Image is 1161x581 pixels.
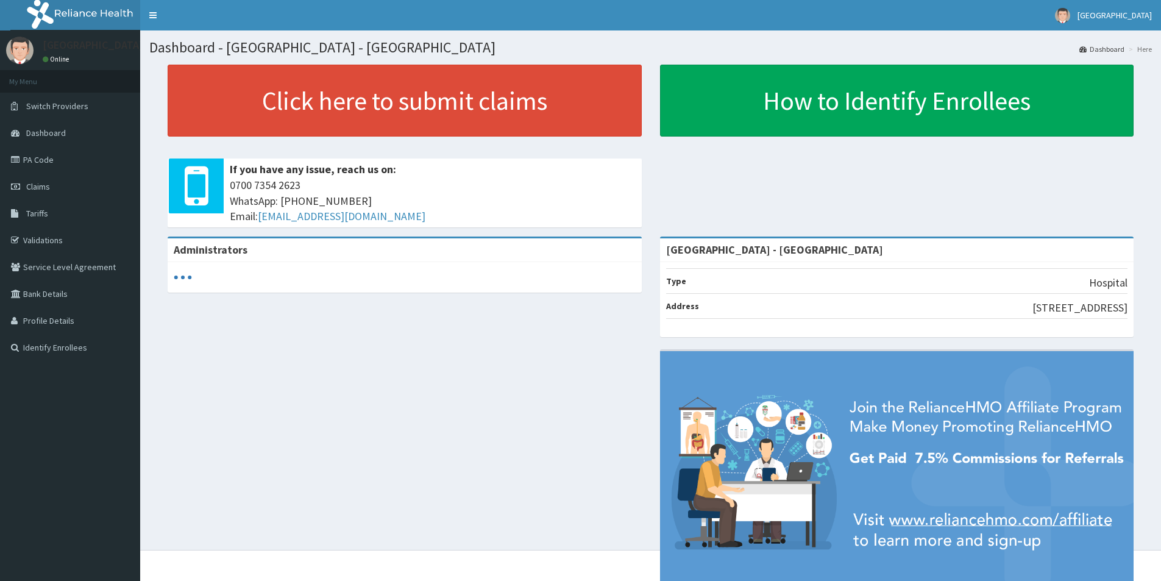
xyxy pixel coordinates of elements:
[6,37,34,64] img: User Image
[1078,10,1152,21] span: [GEOGRAPHIC_DATA]
[1079,44,1124,54] a: Dashboard
[230,177,636,224] span: 0700 7354 2623 WhatsApp: [PHONE_NUMBER] Email:
[230,162,396,176] b: If you have any issue, reach us on:
[1032,300,1127,316] p: [STREET_ADDRESS]
[174,268,192,287] svg: audio-loading
[666,301,699,312] b: Address
[660,65,1134,137] a: How to Identify Enrollees
[1089,275,1127,291] p: Hospital
[258,209,425,223] a: [EMAIL_ADDRESS][DOMAIN_NAME]
[666,276,686,287] b: Type
[26,101,88,112] span: Switch Providers
[168,65,642,137] a: Click here to submit claims
[149,40,1152,55] h1: Dashboard - [GEOGRAPHIC_DATA] - [GEOGRAPHIC_DATA]
[1055,8,1070,23] img: User Image
[666,243,883,257] strong: [GEOGRAPHIC_DATA] - [GEOGRAPHIC_DATA]
[43,55,72,63] a: Online
[43,40,143,51] p: [GEOGRAPHIC_DATA]
[1126,44,1152,54] li: Here
[174,243,247,257] b: Administrators
[26,208,48,219] span: Tariffs
[26,181,50,192] span: Claims
[26,127,66,138] span: Dashboard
